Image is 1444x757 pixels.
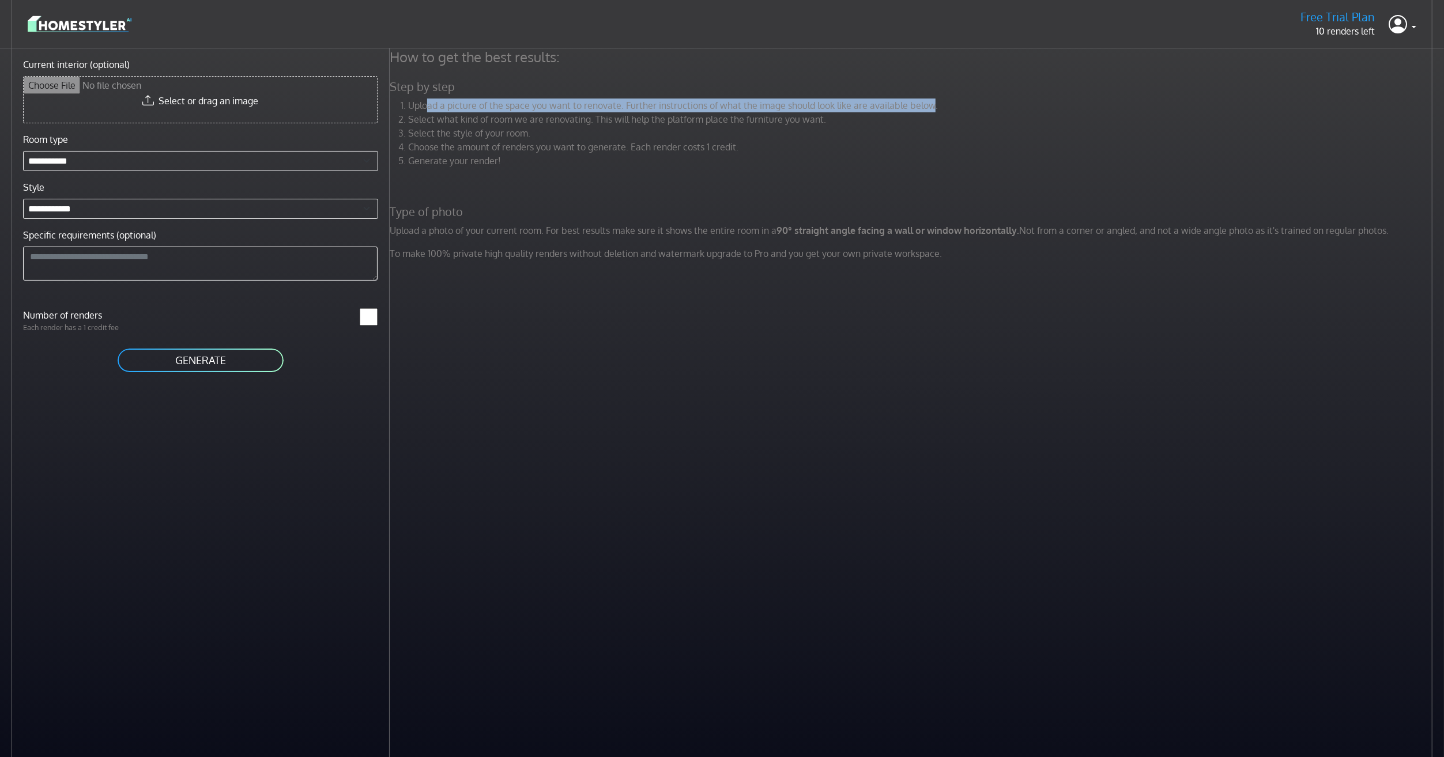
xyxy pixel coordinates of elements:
li: Generate your render! [408,154,1435,168]
label: Current interior (optional) [23,58,130,71]
h5: Free Trial Plan [1300,10,1375,24]
p: 10 renders left [1300,24,1375,38]
p: Each render has a 1 credit fee [16,322,201,333]
label: Number of renders [16,308,201,322]
h4: How to get the best results: [383,48,1442,66]
li: Select the style of your room. [408,126,1435,140]
li: Upload a picture of the space you want to renovate. Further instructions of what the image should... [408,99,1435,112]
p: To make 100% private high quality renders without deletion and watermark upgrade to Pro and you g... [383,247,1442,260]
h5: Step by step [383,80,1442,94]
li: Select what kind of room we are renovating. This will help the platform place the furniture you w... [408,112,1435,126]
label: Style [23,180,44,194]
label: Specific requirements (optional) [23,228,156,242]
label: Room type [23,133,68,146]
img: logo-3de290ba35641baa71223ecac5eacb59cb85b4c7fdf211dc9aaecaaee71ea2f8.svg [28,14,131,34]
li: Choose the amount of renders you want to generate. Each render costs 1 credit. [408,140,1435,154]
button: GENERATE [116,347,285,373]
p: Upload a photo of your current room. For best results make sure it shows the entire room in a Not... [383,224,1442,237]
strong: 90° straight angle facing a wall or window horizontally. [776,225,1019,236]
h5: Type of photo [383,205,1442,219]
